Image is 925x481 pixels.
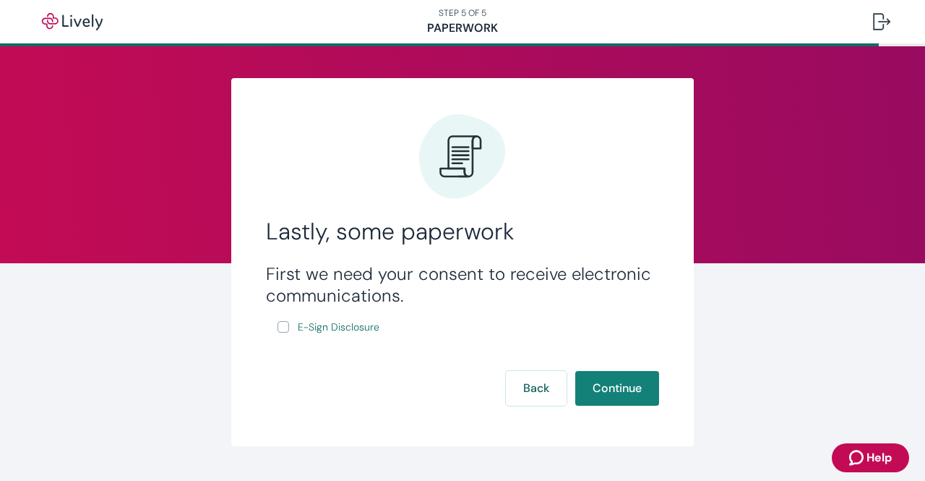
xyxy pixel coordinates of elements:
[861,4,902,39] button: Log out
[866,449,892,467] span: Help
[506,371,567,406] button: Back
[266,217,659,246] h2: Lastly, some paperwork
[295,318,382,336] a: e-sign disclosure document
[298,320,379,335] span: E-Sign Disclosure
[575,371,659,406] button: Continue
[832,443,909,472] button: Zendesk support iconHelp
[266,263,659,307] h3: First we need your consent to receive electronic communications.
[849,449,866,467] svg: Zendesk support icon
[32,13,113,30] img: Lively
